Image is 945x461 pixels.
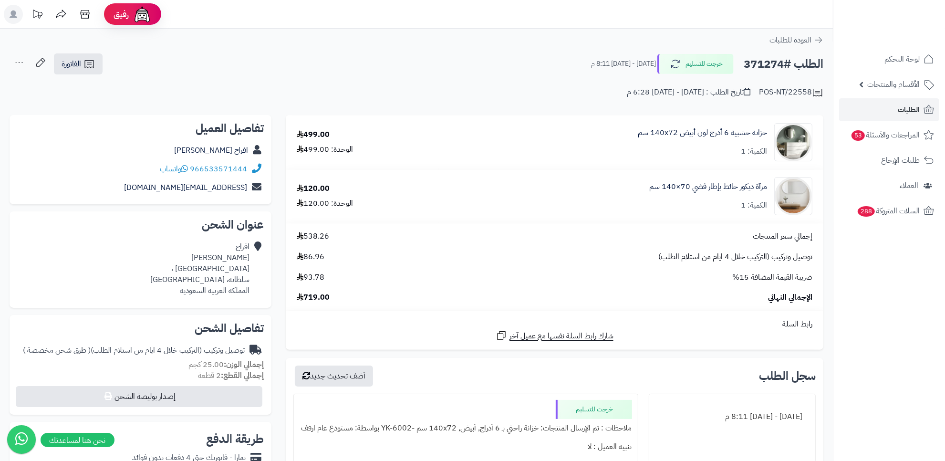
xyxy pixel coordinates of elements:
[627,87,750,98] div: تاريخ الطلب : [DATE] - [DATE] 6:28 م
[295,366,373,387] button: أضف تحديث جديد
[23,345,245,356] div: توصيل وتركيب (التركيب خلال 4 ايام من استلام الطلب)
[851,128,920,142] span: المراجعات والأسئلة
[160,163,188,175] a: واتساب
[206,433,264,445] h2: طريقة الدفع
[898,103,920,116] span: الطلبات
[16,386,262,407] button: إصدار بوليصة الشحن
[221,370,264,381] strong: إجمالي القطع:
[188,359,264,370] small: 25.00 كجم
[150,241,249,296] div: افراح [PERSON_NAME] [GEOGRAPHIC_DATA] ، سلطانه، [GEOGRAPHIC_DATA] المملكة العربية السعودية
[768,292,812,303] span: الإجمالي النهائي
[759,87,823,98] div: POS-NT/22558
[496,330,613,342] a: شارك رابط السلة نفسها مع عميل آخر
[741,200,767,211] div: الكمية: 1
[17,123,264,134] h2: تفاصيل العميل
[881,154,920,167] span: طلبات الإرجاع
[858,206,875,217] span: 288
[759,370,816,382] h3: سجل الطلب
[190,163,247,175] a: 966533571444
[741,146,767,157] div: الكمية: 1
[839,149,939,172] a: طلبات الإرجاع
[839,98,939,121] a: الطلبات
[17,323,264,334] h2: تفاصيل الشحن
[591,59,656,69] small: [DATE] - [DATE] 8:11 م
[852,130,865,141] span: 53
[54,53,103,74] a: الفاتورة
[509,331,613,342] span: شارك رابط السلة نفسها مع عميل آخر
[290,319,820,330] div: رابط السلة
[884,52,920,66] span: لوحة التحكم
[839,124,939,147] a: المراجعات والأسئلة53
[297,183,330,194] div: 120.00
[732,272,812,283] span: ضريبة القيمة المضافة 15%
[300,419,632,438] div: ملاحظات : تم الإرسال المنتجات: خزانة راحتي بـ 6 أدراج, أبيض, ‎140x72 سم‏ -YK-6002 بواسطة: مستودع ...
[839,48,939,71] a: لوحة التحكم
[124,182,247,193] a: [EMAIL_ADDRESS][DOMAIN_NAME]
[658,251,812,262] span: توصيل وتركيب (التركيب خلال 4 ايام من استلام الطلب)
[556,400,632,419] div: خرجت للتسليم
[839,199,939,222] a: السلات المتروكة288
[867,78,920,91] span: الأقسام والمنتجات
[655,408,810,426] div: [DATE] - [DATE] 8:11 م
[174,145,248,156] a: افراح [PERSON_NAME]
[775,177,812,215] img: 1753786058-1-90x90.jpg
[17,219,264,230] h2: عنوان الشحن
[638,127,767,138] a: خزانة خشبية 6 أدرج لون أبيض 140x72 سم
[198,370,264,381] small: 2 قطعة
[297,251,324,262] span: 86.96
[297,144,353,155] div: الوحدة: 499.00
[775,123,812,161] img: 1746709299-1702541934053-68567865785768-1000x1000-90x90.jpg
[297,292,330,303] span: 719.00
[657,54,734,74] button: خرجت للتسليم
[744,54,823,74] h2: الطلب #371274
[769,34,811,46] span: العودة للطلبات
[900,179,918,192] span: العملاء
[62,58,81,70] span: الفاتورة
[224,359,264,370] strong: إجمالي الوزن:
[23,345,91,356] span: ( طرق شحن مخصصة )
[857,204,920,218] span: السلات المتروكة
[297,198,353,209] div: الوحدة: 120.00
[297,231,329,242] span: 538.26
[649,181,767,192] a: مرآة ديكور حائط بإطار فضي 70×140 سم
[297,129,330,140] div: 499.00
[297,272,324,283] span: 93.78
[133,5,152,24] img: ai-face.png
[25,5,49,26] a: تحديثات المنصة
[300,438,632,456] div: تنبيه العميل : لا
[839,174,939,197] a: العملاء
[769,34,823,46] a: العودة للطلبات
[114,9,129,20] span: رفيق
[753,231,812,242] span: إجمالي سعر المنتجات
